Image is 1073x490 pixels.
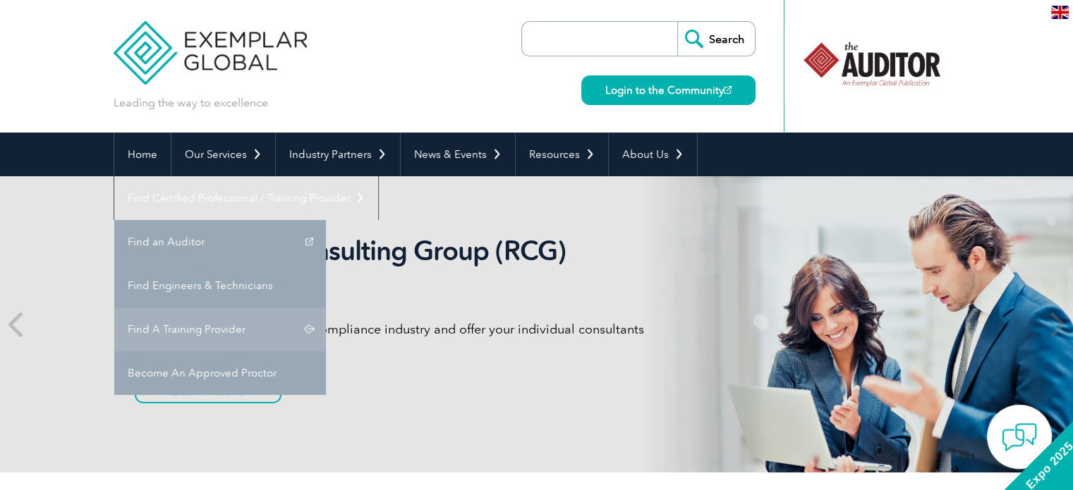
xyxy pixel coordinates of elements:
[276,133,400,176] a: Industry Partners
[135,235,664,300] h2: Recognized Consulting Group (RCG) program
[609,133,697,176] a: About Us
[114,176,378,220] a: Find Certified Professional / Training Provider
[581,75,756,105] a: Login to the Community
[114,351,326,395] a: Become An Approved Proctor
[114,307,326,351] a: Find A Training Provider
[114,95,268,111] p: Leading the way to excellence
[1051,6,1069,19] img: en
[677,22,755,56] input: Search
[114,133,171,176] a: Home
[114,264,326,307] a: Find Engineers & Technicians
[135,321,664,355] p: Gain global recognition in the compliance industry and offer your individual consultants professi...
[171,133,275,176] a: Our Services
[114,220,326,264] a: Find an Auditor
[1002,419,1037,455] img: contact-chat.png
[724,86,732,94] img: open_square.png
[516,133,608,176] a: Resources
[401,133,515,176] a: News & Events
